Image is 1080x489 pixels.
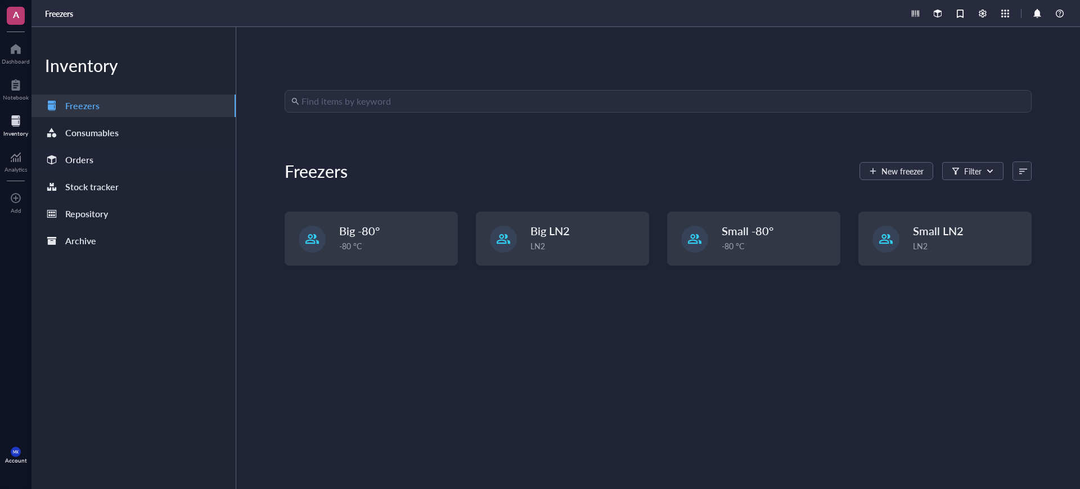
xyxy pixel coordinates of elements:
[13,450,19,454] span: MK
[65,152,93,168] div: Orders
[3,94,29,101] div: Notebook
[5,457,27,464] div: Account
[65,125,119,141] div: Consumables
[530,223,570,239] span: Big LN2
[530,240,642,252] div: LN2
[913,223,964,239] span: Small LN2
[31,95,236,117] a: Freezers
[11,207,21,214] div: Add
[964,165,982,177] div: Filter
[339,223,380,239] span: Big -80°
[881,167,924,176] span: New freezer
[31,176,236,198] a: Stock tracker
[3,112,28,137] a: Inventory
[3,130,28,137] div: Inventory
[913,240,1024,252] div: LN2
[3,76,29,101] a: Notebook
[722,240,833,252] div: -80 °C
[859,162,933,180] button: New freezer
[65,233,96,249] div: Archive
[31,203,236,225] a: Repository
[339,240,451,252] div: -80 °C
[45,8,75,19] a: Freezers
[2,40,30,65] a: Dashboard
[285,160,348,182] div: Freezers
[13,7,19,21] span: A
[65,206,108,222] div: Repository
[31,230,236,252] a: Archive
[2,58,30,65] div: Dashboard
[31,149,236,171] a: Orders
[65,179,119,195] div: Stock tracker
[722,223,773,239] span: Small -80°
[65,98,100,114] div: Freezers
[4,148,27,173] a: Analytics
[31,122,236,144] a: Consumables
[31,54,236,77] div: Inventory
[4,166,27,173] div: Analytics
